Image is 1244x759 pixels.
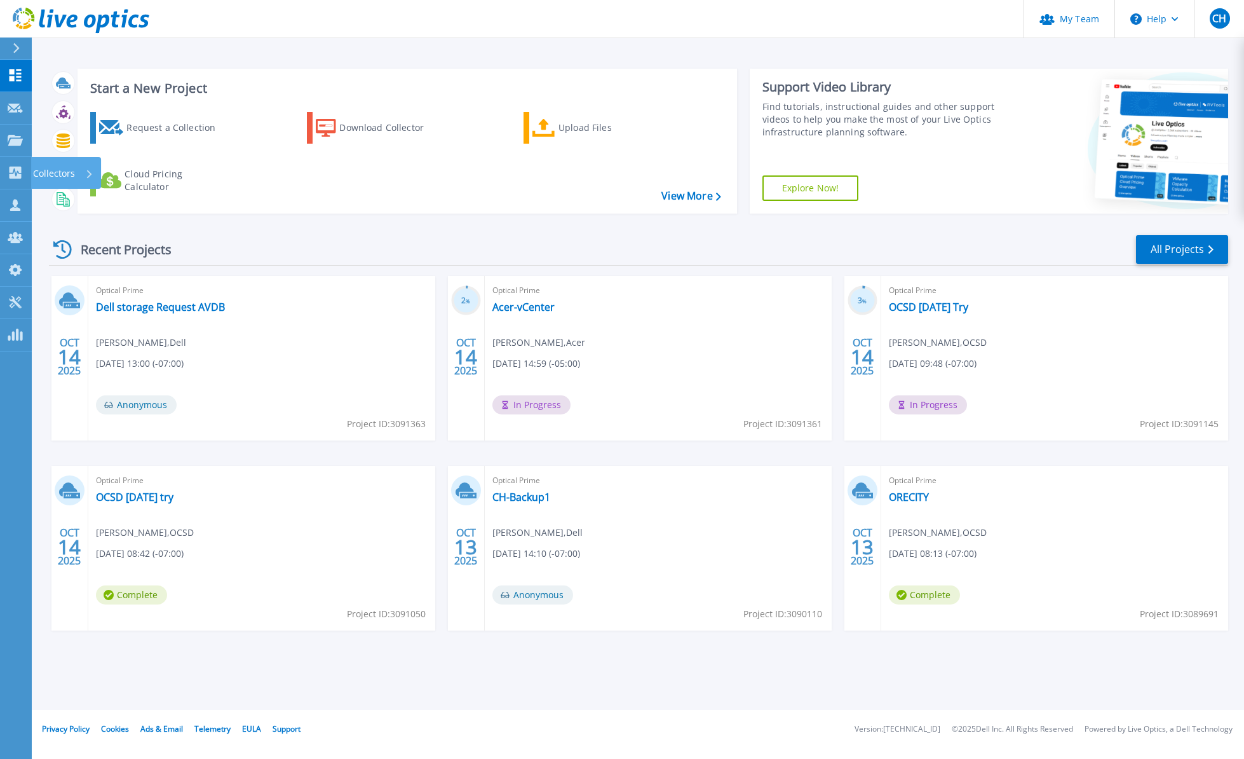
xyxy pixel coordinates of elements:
[492,301,555,313] a: Acer-vCenter
[58,352,81,362] span: 14
[96,526,194,540] span: [PERSON_NAME] , OCSD
[33,157,75,190] p: Collectors
[661,190,720,202] a: View More
[762,79,1007,95] div: Support Video Library
[242,723,261,734] a: EULA
[339,115,441,140] div: Download Collector
[851,352,874,362] span: 14
[126,115,228,140] div: Request a Collection
[454,524,478,570] div: OCT 2025
[492,284,824,297] span: Optical Prime
[743,417,822,431] span: Project ID: 3091361
[762,175,859,201] a: Explore Now!
[889,526,987,540] span: [PERSON_NAME] , OCSD
[492,491,550,503] a: CH-Backup1
[347,607,426,621] span: Project ID: 3091050
[454,334,478,380] div: OCT 2025
[57,334,81,380] div: OCT 2025
[49,234,189,265] div: Recent Projects
[96,474,428,488] span: Optical Prime
[889,547,977,561] span: [DATE] 08:13 (-07:00)
[889,474,1220,488] span: Optical Prime
[851,542,874,552] span: 13
[347,417,426,431] span: Project ID: 3091363
[492,395,571,414] span: In Progress
[850,334,874,380] div: OCT 2025
[58,542,81,552] span: 14
[855,725,940,734] li: Version: [TECHNICAL_ID]
[96,395,177,414] span: Anonymous
[1136,235,1228,264] a: All Projects
[862,297,867,304] span: %
[952,725,1073,734] li: © 2025 Dell Inc. All Rights Reserved
[1140,607,1219,621] span: Project ID: 3089691
[889,284,1220,297] span: Optical Prime
[492,474,824,488] span: Optical Prime
[57,524,81,570] div: OCT 2025
[492,357,580,371] span: [DATE] 14:59 (-05:00)
[762,100,1007,139] div: Find tutorials, instructional guides and other support videos to help you make the most of your L...
[140,723,183,734] a: Ads & Email
[96,357,184,371] span: [DATE] 13:00 (-07:00)
[466,297,470,304] span: %
[125,168,226,193] div: Cloud Pricing Calculator
[90,165,232,196] a: Cloud Pricing Calculator
[96,336,186,350] span: [PERSON_NAME] , Dell
[1212,13,1226,24] span: CH
[889,357,977,371] span: [DATE] 09:48 (-07:00)
[96,585,167,605] span: Complete
[273,723,301,734] a: Support
[558,115,660,140] div: Upload Files
[848,294,877,308] h3: 3
[96,547,184,561] span: [DATE] 08:42 (-07:00)
[1140,417,1219,431] span: Project ID: 3091145
[90,112,232,144] a: Request a Collection
[96,491,173,503] a: OCSD [DATE] try
[850,524,874,570] div: OCT 2025
[454,542,477,552] span: 13
[307,112,449,144] a: Download Collector
[42,723,90,734] a: Privacy Policy
[492,336,585,350] span: [PERSON_NAME] , Acer
[1085,725,1233,734] li: Powered by Live Optics, a Dell Technology
[889,585,960,605] span: Complete
[524,112,665,144] a: Upload Files
[96,301,225,313] a: Dell storage Request AVDB
[889,395,967,414] span: In Progress
[492,585,573,605] span: Anonymous
[492,526,583,540] span: [PERSON_NAME] , Dell
[454,352,477,362] span: 14
[96,284,428,297] span: Optical Prime
[492,547,580,561] span: [DATE] 14:10 (-07:00)
[889,301,968,313] a: OCSD [DATE] Try
[743,607,822,621] span: Project ID: 3090110
[889,491,929,503] a: ORECITY
[101,723,129,734] a: Cookies
[451,294,481,308] h3: 2
[90,81,720,95] h3: Start a New Project
[194,723,231,734] a: Telemetry
[889,336,987,350] span: [PERSON_NAME] , OCSD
